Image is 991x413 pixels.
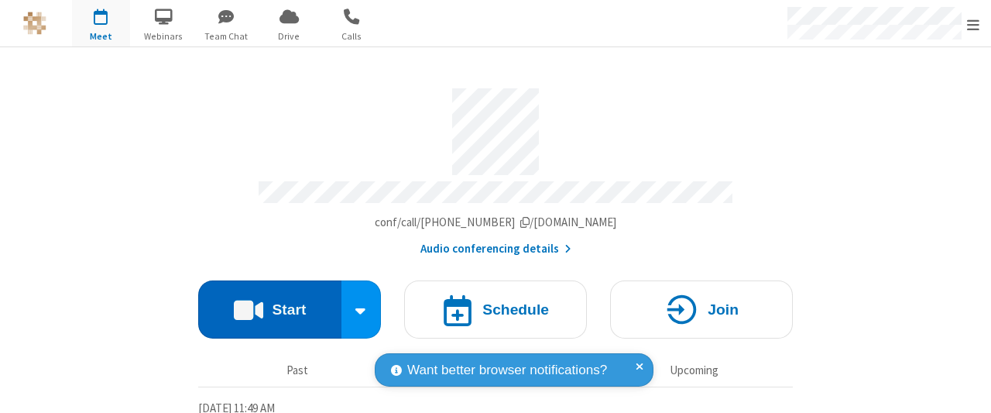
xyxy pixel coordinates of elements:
[420,240,571,258] button: Audio conferencing details
[404,280,587,339] button: Schedule
[407,360,607,380] span: Want better browser notifications?
[952,373,979,402] iframe: Chat
[323,29,381,43] span: Calls
[375,215,617,229] span: Copy my meeting room link
[135,29,193,43] span: Webinars
[197,29,255,43] span: Team Chat
[610,280,793,339] button: Join
[23,12,46,35] img: QA Selenium DO NOT DELETE OR CHANGE
[198,77,793,258] section: Account details
[708,302,739,317] h4: Join
[72,29,130,43] span: Meet
[198,280,341,339] button: Start
[272,302,306,317] h4: Start
[375,214,617,232] button: Copy my meeting room linkCopy my meeting room link
[204,356,391,386] button: Past
[260,29,318,43] span: Drive
[341,280,382,339] div: Start conference options
[482,302,549,317] h4: Schedule
[601,356,787,386] button: Upcoming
